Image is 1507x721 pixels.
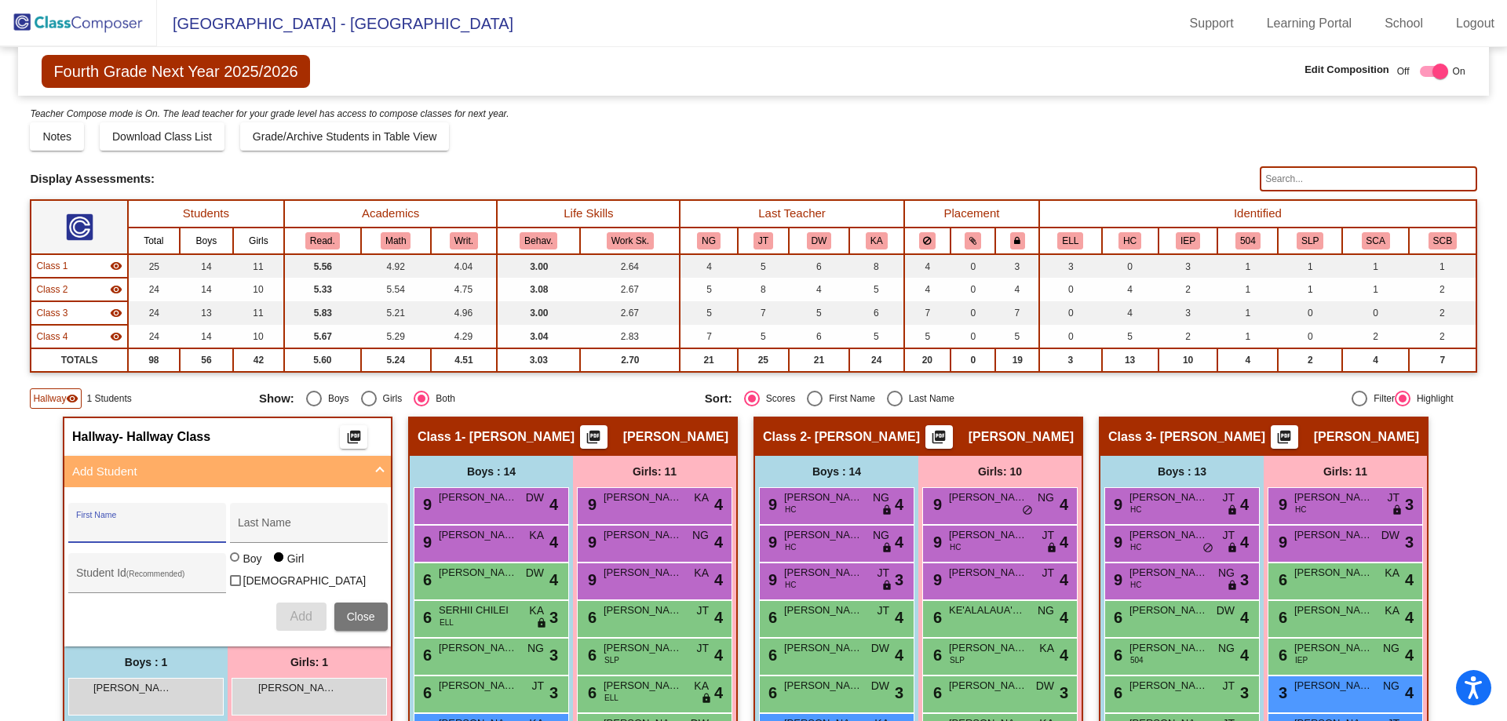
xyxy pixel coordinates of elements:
td: 4 [1342,348,1409,372]
td: 3.03 [497,348,580,372]
span: 9 [419,496,432,513]
span: [PERSON_NAME] [1129,490,1208,505]
td: 0 [951,254,996,278]
span: 4 [549,530,558,554]
mat-icon: visibility [110,260,122,272]
span: [PERSON_NAME] [623,429,728,445]
button: Notes [30,122,84,151]
span: [PERSON_NAME] [439,565,517,581]
td: 0 [1278,301,1342,325]
span: [PERSON_NAME] [949,527,1027,543]
span: 4 [895,530,903,554]
td: 2.70 [580,348,680,372]
div: Boys : 13 [1100,456,1264,487]
td: 2 [1342,325,1409,348]
td: 4 [1102,278,1159,301]
td: 3 [1039,348,1101,372]
th: Student Concern Plan - Behavior [1409,228,1476,254]
button: NG [697,232,721,249]
a: School [1372,11,1436,36]
td: 5.29 [361,325,431,348]
input: Search... [1260,166,1476,191]
button: SCA [1362,232,1390,249]
span: DW [526,565,544,581]
span: [PERSON_NAME] [784,565,863,581]
button: Math [381,232,411,249]
td: 21 [789,348,849,372]
span: Display Assessments: [30,172,155,186]
div: Add Student [64,487,391,646]
span: [PERSON_NAME] [1314,429,1419,445]
span: JT [877,565,889,581]
td: 11 [233,301,284,325]
span: NG [873,490,889,506]
i: Teacher Compose mode is On. The lead teacher for your grade level has access to compose classes f... [30,108,509,119]
td: 7 [738,301,789,325]
span: lock [881,542,892,555]
span: Sort: [705,391,732,406]
span: 9 [929,496,942,513]
span: 4 [714,493,723,516]
span: DW [526,490,544,506]
span: 4 [714,530,723,554]
td: 0 [1039,301,1101,325]
span: 9 [1110,496,1122,513]
button: SLP [1297,232,1323,249]
td: 98 [128,348,180,372]
th: Academics [284,200,498,228]
button: Read. [305,232,340,249]
span: 1 Students [86,391,131,406]
td: 5.56 [284,254,361,278]
td: 6 [849,301,904,325]
td: 8 [849,254,904,278]
td: 0 [1278,325,1342,348]
td: 5 [680,278,737,301]
mat-radio-group: Select an option [705,391,1139,406]
td: 3 [1159,254,1218,278]
button: HC [1118,232,1141,249]
td: 42 [233,348,284,372]
span: lock [1227,542,1238,555]
span: 4 [1060,530,1068,554]
mat-icon: picture_as_pdf [1275,429,1294,451]
td: 4 [789,278,849,301]
td: 7 [680,325,737,348]
mat-icon: visibility [110,283,122,296]
td: 4.29 [431,325,498,348]
td: 5.67 [284,325,361,348]
td: 4.04 [431,254,498,278]
td: 3.00 [497,301,580,325]
td: 25 [738,348,789,372]
td: 4 [904,254,951,278]
td: 5.54 [361,278,431,301]
td: 3 [1159,301,1218,325]
th: Life Skills [497,200,680,228]
td: 4.75 [431,278,498,301]
span: Notes [42,130,71,143]
span: Off [1397,64,1410,78]
button: Behav. [520,232,557,249]
button: Close [334,603,388,631]
td: 21 [680,348,737,372]
td: 8 [738,278,789,301]
td: 2.83 [580,325,680,348]
td: 4 [1102,301,1159,325]
div: Boys [322,391,349,406]
div: Scores [760,391,795,406]
th: Individualized Education Plan [1159,228,1218,254]
span: Add [290,610,312,623]
div: Filter [1367,391,1395,406]
button: Print Students Details [925,425,953,449]
td: 5 [738,254,789,278]
td: 1 [1217,325,1278,348]
span: 4 [1240,530,1249,554]
th: Keep with students [951,228,996,254]
span: JT [1387,490,1399,506]
mat-radio-group: Select an option [259,391,693,406]
div: Both [429,391,455,406]
span: 4 [1240,493,1249,516]
td: 1 [1342,254,1409,278]
td: 14 [180,325,233,348]
span: HC [1130,541,1141,553]
td: 5 [789,301,849,325]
